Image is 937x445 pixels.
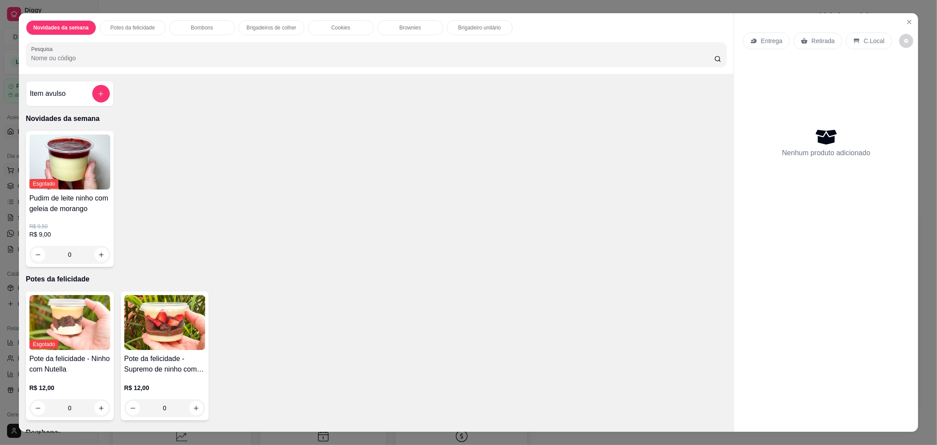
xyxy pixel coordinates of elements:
input: Pesquisa [31,54,715,62]
p: Brownies [399,24,421,31]
p: Potes da felicidade [110,24,155,31]
p: Nenhum produto adicionado [782,148,870,158]
button: increase-product-quantity [94,401,109,415]
button: decrease-product-quantity [31,401,45,415]
button: increase-product-quantity [94,248,109,262]
button: decrease-product-quantity [31,248,45,262]
img: product-image [124,295,205,350]
button: Close [902,15,916,29]
p: R$ 12,00 [29,383,110,392]
p: Novidades da semana [33,24,89,31]
p: Bombons [26,427,727,438]
p: Entrega [761,36,782,45]
p: Brigadeiros de colher [246,24,296,31]
img: product-image [29,135,110,190]
h4: Pote da felicidade - Ninho com Nutella [29,354,110,375]
p: Cookies [331,24,350,31]
h4: Pote da felicidade - Supremo de ninho com morango [124,354,205,375]
p: Retirada [811,36,835,45]
p: Brigadeiro unitário [458,24,501,31]
h4: Item avulso [30,88,66,99]
p: Novidades da semana [26,113,727,124]
img: product-image [29,295,110,350]
button: add-separate-item [92,85,110,102]
label: Pesquisa [31,45,56,53]
p: R$ 9,50 [29,223,110,230]
p: Bombons [191,24,213,31]
button: decrease-product-quantity [126,401,140,415]
span: Esgotado [29,339,59,349]
h4: Pudim de leite ninho com geleia de morango [29,193,110,214]
p: C.Local [864,36,884,45]
button: decrease-product-quantity [899,34,913,48]
span: Esgotado [29,179,59,189]
button: increase-product-quantity [189,401,203,415]
p: R$ 9,00 [29,230,110,239]
p: Potes da felicidade [26,274,727,285]
p: R$ 12,00 [124,383,205,392]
